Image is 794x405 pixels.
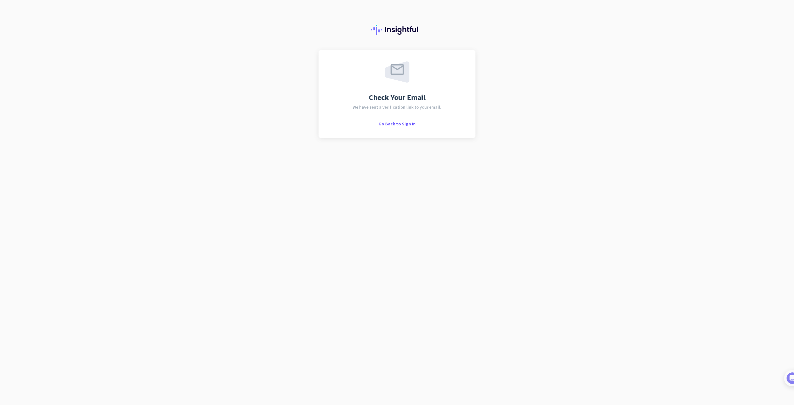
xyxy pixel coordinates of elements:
span: We have sent a verification link to your email. [353,105,441,109]
span: Check Your Email [369,94,426,101]
img: email-sent [385,61,409,83]
span: Go Back to Sign In [378,121,416,127]
img: Insightful [371,25,423,35]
